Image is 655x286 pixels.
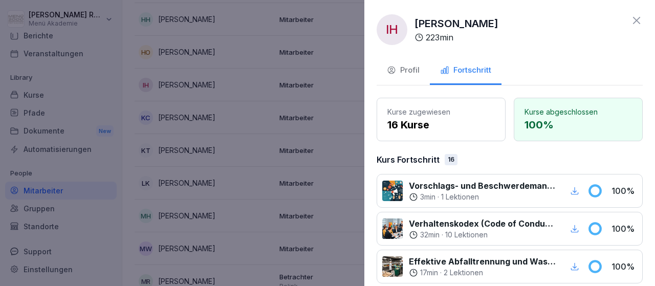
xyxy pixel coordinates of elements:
[414,16,498,31] p: [PERSON_NAME]
[377,153,440,166] p: Kurs Fortschritt
[420,192,435,202] p: 3 min
[387,117,495,133] p: 16 Kurse
[430,57,501,85] button: Fortschritt
[420,230,440,240] p: 32 min
[409,230,556,240] div: ·
[409,217,556,230] p: Verhaltenskodex (Code of Conduct) Menü 2000
[440,64,491,76] div: Fortschritt
[377,57,430,85] button: Profil
[426,31,453,43] p: 223 min
[445,154,457,165] div: 16
[612,185,637,197] p: 100 %
[612,223,637,235] p: 100 %
[445,230,488,240] p: 10 Lektionen
[441,192,479,202] p: 1 Lektionen
[612,260,637,273] p: 100 %
[409,255,556,268] p: Effektive Abfalltrennung und Wastemanagement im Catering
[409,192,556,202] div: ·
[444,268,483,278] p: 2 Lektionen
[420,268,438,278] p: 17 min
[409,268,556,278] div: ·
[387,64,420,76] div: Profil
[409,180,556,192] p: Vorschlags- und Beschwerdemanagement bei Menü 2000
[387,106,495,117] p: Kurse zugewiesen
[525,117,632,133] p: 100 %
[525,106,632,117] p: Kurse abgeschlossen
[377,14,407,45] div: IH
